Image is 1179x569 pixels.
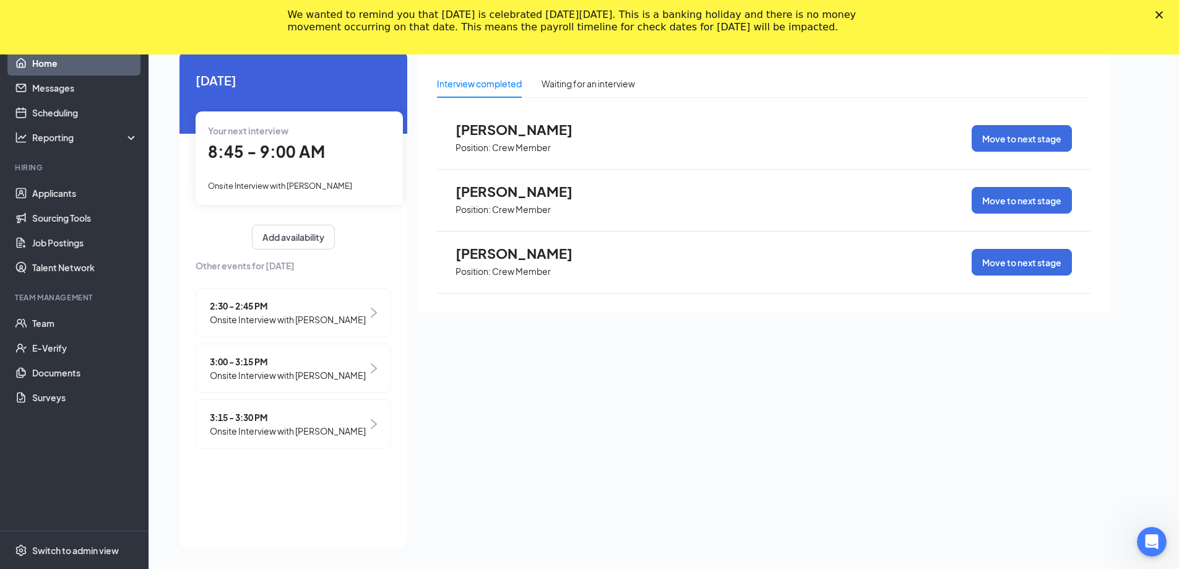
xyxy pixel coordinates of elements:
[32,544,119,557] div: Switch to admin view
[456,121,592,137] span: [PERSON_NAME]
[32,255,138,280] a: Talent Network
[32,131,139,144] div: Reporting
[32,76,138,100] a: Messages
[210,410,366,424] span: 3:15 - 3:30 PM
[15,292,136,303] div: Team Management
[15,544,27,557] svg: Settings
[288,9,872,33] div: We wanted to remind you that [DATE] is celebrated [DATE][DATE]. This is a banking holiday and the...
[456,266,491,277] p: Position:
[972,125,1072,152] button: Move to next stage
[456,245,592,261] span: [PERSON_NAME]
[32,311,138,336] a: Team
[208,125,288,136] span: Your next interview
[196,71,391,90] span: [DATE]
[210,355,366,368] span: 3:00 - 3:15 PM
[196,259,391,272] span: Other events for [DATE]
[32,51,138,76] a: Home
[32,360,138,385] a: Documents
[210,299,366,313] span: 2:30 - 2:45 PM
[32,206,138,230] a: Sourcing Tools
[437,77,522,90] div: Interview completed
[210,424,366,438] span: Onsite Interview with [PERSON_NAME]
[972,187,1072,214] button: Move to next stage
[456,183,592,199] span: [PERSON_NAME]
[492,204,551,215] p: Crew Member
[32,230,138,255] a: Job Postings
[208,141,325,162] span: 8:45 - 9:00 AM
[972,249,1072,276] button: Move to next stage
[456,204,491,215] p: Position:
[252,225,335,250] button: Add availability
[456,142,491,154] p: Position:
[210,368,366,382] span: Onsite Interview with [PERSON_NAME]
[32,385,138,410] a: Surveys
[492,266,551,277] p: Crew Member
[32,336,138,360] a: E-Verify
[208,181,352,191] span: Onsite Interview with [PERSON_NAME]
[32,181,138,206] a: Applicants
[32,100,138,125] a: Scheduling
[1137,527,1167,557] iframe: Intercom live chat
[1155,11,1168,19] div: Close
[15,131,27,144] svg: Analysis
[542,77,635,90] div: Waiting for an interview
[210,313,366,326] span: Onsite Interview with [PERSON_NAME]
[15,162,136,173] div: Hiring
[492,142,551,154] p: Crew Member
